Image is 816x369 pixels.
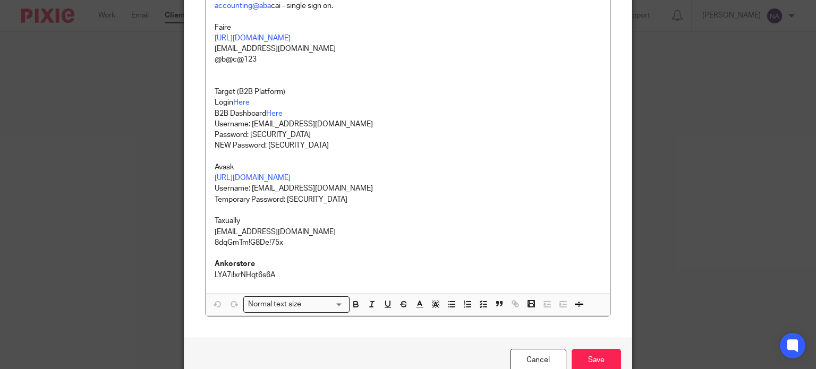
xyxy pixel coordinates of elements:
span: Normal text size [246,299,304,310]
p: Target (B2B Platform) [215,87,602,97]
a: Here [266,110,283,117]
strong: Ankorstore [215,260,255,268]
p: B2B Dashboard [215,108,602,119]
p: Password: [SECURITY_DATA] NEW Password: [SECURITY_DATA] Avask [215,130,602,173]
a: Here [233,99,250,106]
p: Login [215,97,602,108]
p: Username: [EMAIL_ADDRESS][DOMAIN_NAME] [215,183,602,194]
p: LYA7i!xrNHqt6s6A [215,270,602,280]
p: [EMAIL_ADDRESS][DOMAIN_NAME] [215,227,602,237]
p: [EMAIL_ADDRESS][DOMAIN_NAME] @b@c@123 [215,44,602,65]
p: Taxually [215,216,602,226]
p: Temporary Password: [SECURITY_DATA] [215,194,602,205]
p: cai - single sign on. [215,1,602,11]
p: Username: [EMAIL_ADDRESS][DOMAIN_NAME] [215,119,602,130]
input: Search for option [305,299,343,310]
a: [URL][DOMAIN_NAME] [215,35,291,42]
p: Faire [215,22,602,33]
a: [URL][DOMAIN_NAME] [215,174,291,182]
div: Search for option [243,296,350,313]
p: 8dqGmTm!G8De!75x [215,237,602,248]
a: accounting@aba [215,2,271,10]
